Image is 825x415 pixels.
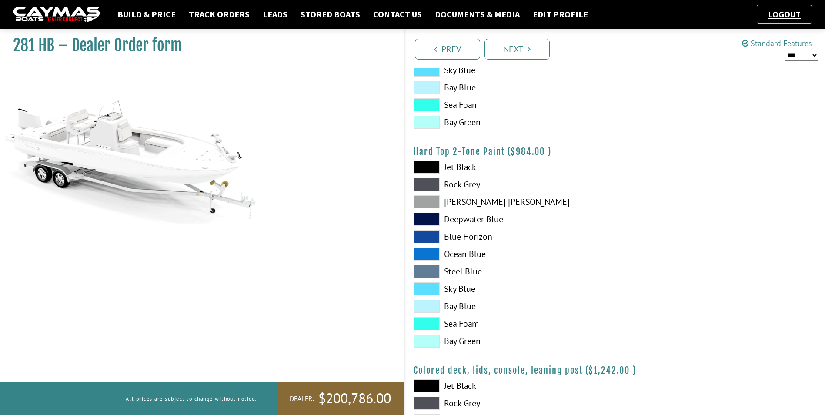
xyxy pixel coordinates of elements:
[414,379,606,392] label: Jet Black
[414,230,606,243] label: Blue Horizon
[290,394,314,403] span: Dealer:
[414,146,817,157] h4: Hard Top 2-Tone Paint ( )
[414,98,606,111] label: Sea Foam
[123,392,257,406] p: *All prices are subject to change without notice.
[414,213,606,226] label: Deepwater Blue
[414,116,606,129] label: Bay Green
[742,38,812,48] a: Standard Features
[414,365,817,376] h4: Colored deck, lids, console, leaning post ( )
[414,248,606,261] label: Ocean Blue
[414,81,606,94] label: Bay Blue
[414,195,606,208] label: [PERSON_NAME] [PERSON_NAME]
[318,389,391,408] span: $200,786.00
[414,317,606,330] label: Sea Foam
[113,9,180,20] a: Build & Price
[414,64,606,77] label: Sky Blue
[414,335,606,348] label: Bay Green
[431,9,524,20] a: Documents & Media
[764,9,805,20] a: Logout
[414,161,606,174] label: Jet Black
[415,39,480,60] a: Prev
[511,146,545,157] span: $984.00
[414,178,606,191] label: Rock Grey
[484,39,550,60] a: Next
[414,397,606,410] label: Rock Grey
[258,9,292,20] a: Leads
[414,300,606,313] label: Bay Blue
[277,382,404,415] a: Dealer:$200,786.00
[528,9,592,20] a: Edit Profile
[414,282,606,295] label: Sky Blue
[184,9,254,20] a: Track Orders
[13,7,100,23] img: caymas-dealer-connect-2ed40d3bc7270c1d8d7ffb4b79bf05adc795679939227970def78ec6f6c03838.gif
[369,9,426,20] a: Contact Us
[296,9,364,20] a: Stored Boats
[588,365,630,376] span: $1,242.00
[414,265,606,278] label: Steel Blue
[13,36,382,55] h1: 281 HB – Dealer Order form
